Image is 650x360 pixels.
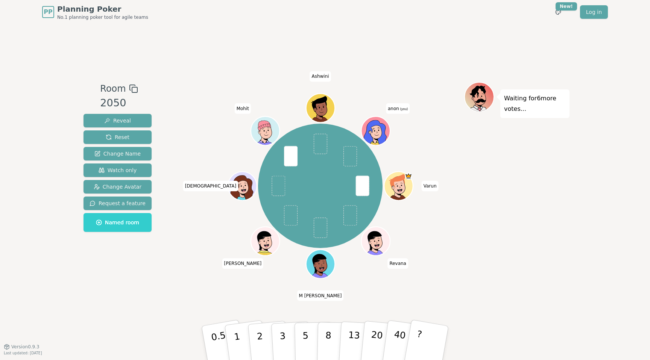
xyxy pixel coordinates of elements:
[362,117,389,144] button: Click to change your avatar
[104,117,131,124] span: Reveal
[84,163,152,177] button: Watch only
[4,351,42,355] span: Last updated: [DATE]
[386,103,410,113] span: Click to change your name
[556,2,577,11] div: New!
[84,213,152,232] button: Named room
[84,130,152,144] button: Reset
[405,172,412,180] span: Varun is the host
[57,4,148,14] span: Planning Poker
[100,95,138,111] div: 2050
[44,8,52,17] span: PP
[99,166,137,174] span: Watch only
[11,344,39,350] span: Version 0.9.3
[399,107,408,110] span: (you)
[183,181,238,191] span: Click to change your name
[580,5,608,19] a: Log in
[90,200,146,207] span: Request a feature
[94,183,142,191] span: Change Avatar
[422,181,439,191] span: Click to change your name
[84,180,152,194] button: Change Avatar
[57,14,148,20] span: No.1 planning poker tool for agile teams
[42,4,148,20] a: PPPlanning PokerNo.1 planning poker tool for agile teams
[4,344,39,350] button: Version0.9.3
[387,258,408,269] span: Click to change your name
[297,290,344,301] span: Click to change your name
[84,197,152,210] button: Request a feature
[310,71,331,82] span: Click to change your name
[84,114,152,127] button: Reveal
[235,103,251,113] span: Click to change your name
[96,219,139,226] span: Named room
[106,133,129,141] span: Reset
[504,93,566,114] p: Waiting for 6 more votes...
[551,5,565,19] button: New!
[100,82,126,95] span: Room
[84,147,152,160] button: Change Name
[94,150,141,157] span: Change Name
[222,258,263,269] span: Click to change your name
